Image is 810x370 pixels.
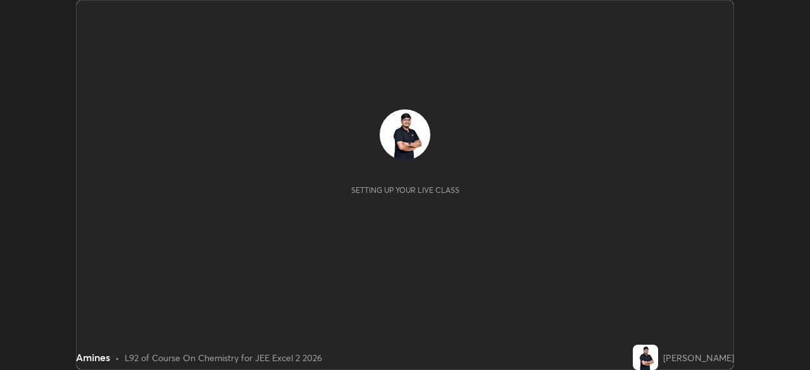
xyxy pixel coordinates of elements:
[633,345,658,370] img: 233275cb9adc4a56a51a9adff78a3b51.jpg
[76,350,110,365] div: Amines
[351,185,459,195] div: Setting up your live class
[663,351,734,364] div: [PERSON_NAME]
[125,351,322,364] div: L92 of Course On Chemistry for JEE Excel 2 2026
[115,351,120,364] div: •
[380,109,430,160] img: 233275cb9adc4a56a51a9adff78a3b51.jpg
